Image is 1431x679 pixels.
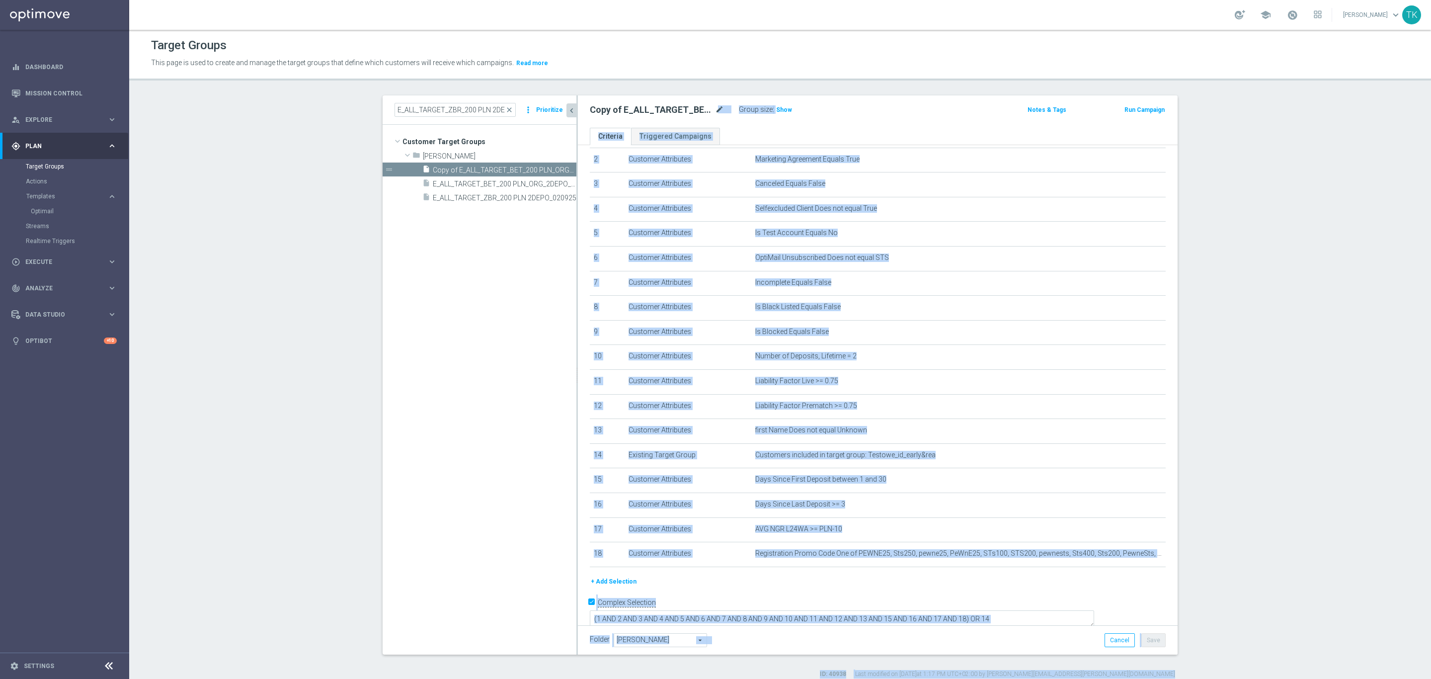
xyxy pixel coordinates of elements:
div: Execute [11,257,107,266]
a: Streams [26,222,103,230]
i: keyboard_arrow_right [107,310,117,319]
div: Data Studio [11,310,107,319]
span: Registration Promo Code One of PEWNE25, Sts250, pewne25, PeWnE25, STs100, STS200, pewnests, Sts40... [755,549,1162,558]
button: Save [1141,633,1166,647]
div: Optibot [11,328,117,354]
button: track_changes Analyze keyboard_arrow_right [11,284,117,292]
button: equalizer Dashboard [11,63,117,71]
a: Mission Control [25,80,117,106]
button: person_search Explore keyboard_arrow_right [11,116,117,124]
button: Data Studio keyboard_arrow_right [11,311,117,319]
i: insert_drive_file [422,193,430,204]
i: chevron_left [567,106,576,115]
i: insert_drive_file [422,165,430,176]
span: Liability Factor Prematch >= 0.75 [755,402,857,410]
td: Customer Attributes [625,345,751,370]
span: Canceled Equals False [755,179,825,188]
span: Execute [25,259,107,265]
td: Customer Attributes [625,271,751,296]
span: Days Since First Deposit between 1 and 30 [755,475,886,484]
button: Templates keyboard_arrow_right [26,192,117,200]
a: Optibot [25,328,104,354]
span: Incomplete Equals False [755,278,831,287]
td: 18 [590,542,625,567]
a: Dashboard [25,54,117,80]
td: Customer Attributes [625,246,751,271]
span: keyboard_arrow_down [1390,9,1401,20]
label: Complex Selection [598,598,656,607]
td: Customer Attributes [625,394,751,419]
td: 7 [590,271,625,296]
div: gps_fixed Plan keyboard_arrow_right [11,142,117,150]
td: Customer Attributes [625,542,751,567]
i: keyboard_arrow_right [107,115,117,124]
div: Optimail [31,204,128,219]
div: Dashboard [11,54,117,80]
td: Existing Target Group [625,443,751,468]
button: Notes & Tags [1027,104,1067,115]
td: Customer Attributes [625,419,751,444]
span: first Name Does not equal Unknown [755,426,867,434]
div: Mission Control [11,89,117,97]
span: Customer Target Groups [402,135,576,149]
span: Templates [26,193,97,199]
button: Cancel [1105,633,1135,647]
span: Analyze [25,285,107,291]
i: track_changes [11,284,20,293]
td: 14 [590,443,625,468]
label: Folder [590,635,610,644]
span: Is Black Listed Equals False [755,303,841,311]
span: Explore [25,117,107,123]
span: close [505,106,513,114]
td: Customer Attributes [625,369,751,394]
a: Realtime Triggers [26,237,103,245]
span: Show [776,106,792,113]
span: Customers included in target group: Testowe_id_early&rea [755,451,936,459]
span: OptiMail Unsubscribed Does not equal STS [755,254,889,262]
span: Liability Factor Live >= 0.75 [755,377,838,385]
td: 6 [590,246,625,271]
i: keyboard_arrow_right [107,257,117,266]
button: + Add Selection [590,576,637,587]
td: 15 [590,468,625,493]
i: person_search [11,115,20,124]
td: 5 [590,222,625,247]
td: 12 [590,394,625,419]
td: 2 [590,148,625,172]
i: settings [10,662,19,671]
div: Plan [11,142,107,151]
td: Customer Attributes [625,296,751,321]
span: E_ALL_TARGET_ZBR_200 PLN 2DEPO_020925 [433,194,576,202]
td: 10 [590,345,625,370]
div: Explore [11,115,107,124]
button: lightbulb Optibot +10 [11,337,117,345]
span: Is Blocked Equals False [755,328,829,336]
i: keyboard_arrow_right [107,283,117,293]
i: gps_fixed [11,142,20,151]
label: Group size [739,105,773,114]
a: Criteria [590,128,631,145]
label: Last modified on [DATE] at 1:17 PM UTC+02:00 by [PERSON_NAME][EMAIL_ADDRESS][PERSON_NAME][DOMAIN_... [855,670,1175,679]
td: Customer Attributes [625,320,751,345]
button: Prioritize [535,103,564,117]
span: Selfexcluded Client Does not equal True [755,204,877,213]
i: equalizer [11,63,20,72]
div: Target Groups [26,159,128,174]
i: folder [412,151,420,163]
div: Mission Control [11,80,117,106]
i: mode_edit [715,104,724,116]
div: play_circle_outline Execute keyboard_arrow_right [11,258,117,266]
div: Templates [26,193,107,199]
div: +10 [104,338,117,344]
button: Read more [515,58,549,69]
td: Customer Attributes [625,517,751,542]
div: Actions [26,174,128,189]
div: Realtime Triggers [26,234,128,249]
button: chevron_left [566,103,576,117]
td: 11 [590,369,625,394]
h2: Copy of E_ALL_TARGET_BET_200 PLN_ORG_2DEPO_050925 [590,104,713,116]
span: Number of Deposits, Lifetime = 2 [755,352,857,360]
span: Is Test Account Equals No [755,229,838,237]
